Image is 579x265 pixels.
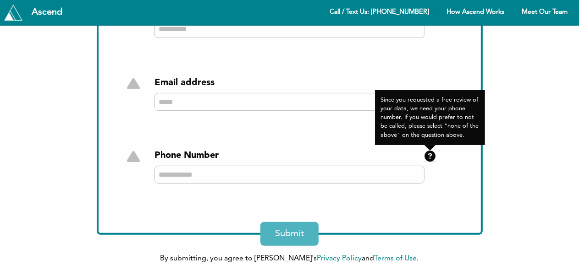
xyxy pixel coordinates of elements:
[4,5,22,20] img: Tryascend.com
[317,255,362,262] a: Privacy Policy
[154,76,424,89] div: Email address
[24,8,70,17] div: Ascend
[322,4,437,22] a: Call / Text Us: [PHONE_NUMBER]
[375,255,417,262] a: Terms of Use
[439,4,512,22] a: How Ascend Works
[2,2,72,22] a: Tryascend.com Ascend
[154,149,424,162] div: Phone Number
[514,4,575,22] a: Meet Our Team
[375,90,485,145] div: Since you requested a free review of your data, we need your phone number. If you would prefer to...
[260,222,319,246] button: Submit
